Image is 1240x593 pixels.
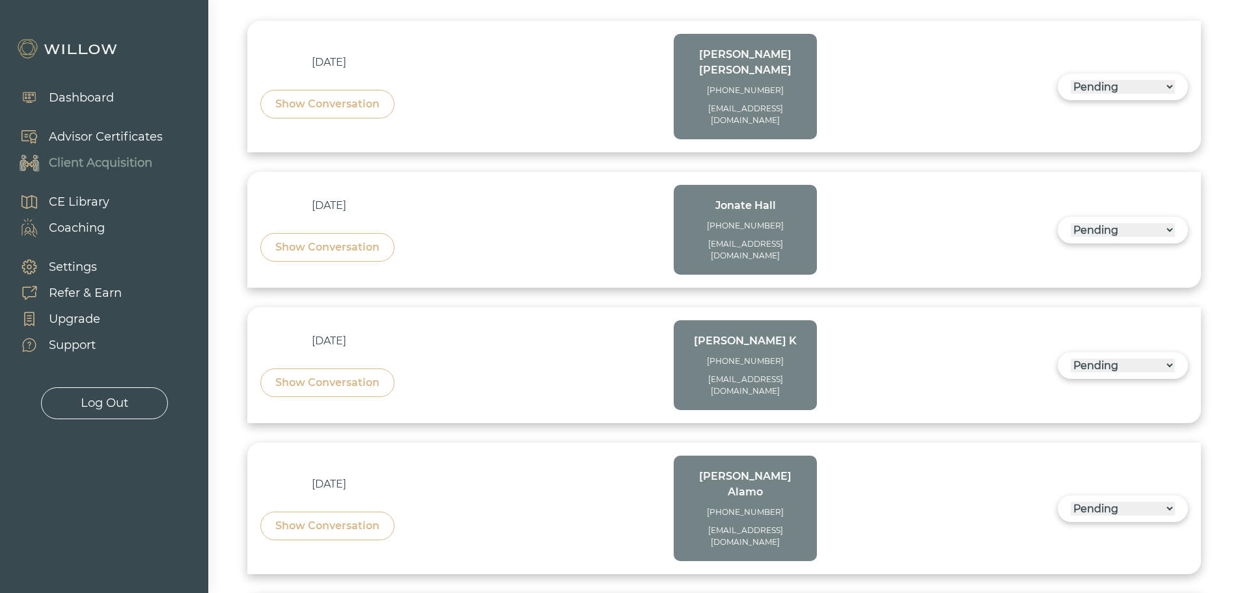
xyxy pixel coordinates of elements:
div: Dashboard [49,89,114,107]
div: Show Conversation [275,96,379,112]
div: [EMAIL_ADDRESS][DOMAIN_NAME] [687,525,804,548]
div: [DATE] [260,476,398,492]
div: [PERSON_NAME] K [687,333,804,349]
div: Refer & Earn [49,284,122,302]
div: [EMAIL_ADDRESS][DOMAIN_NAME] [687,238,804,262]
div: Upgrade [49,310,100,328]
div: Show Conversation [275,240,379,255]
div: CE Library [49,193,109,211]
a: Settings [7,254,122,280]
a: CE Library [7,189,109,215]
div: [DATE] [260,198,398,214]
div: [DATE] [260,333,398,349]
div: [PERSON_NAME] Alamo [687,469,804,500]
div: [PERSON_NAME] [PERSON_NAME] [687,47,804,78]
a: Coaching [7,215,109,241]
div: Settings [49,258,97,276]
div: [PHONE_NUMBER] [687,220,804,232]
img: Willow [16,38,120,59]
div: [DATE] [260,55,398,70]
div: [EMAIL_ADDRESS][DOMAIN_NAME] [687,103,804,126]
div: [PHONE_NUMBER] [687,506,804,518]
a: Dashboard [7,85,114,111]
div: Client Acquisition [49,154,152,172]
div: Advisor Certificates [49,128,163,146]
div: Show Conversation [275,375,379,391]
a: Upgrade [7,306,122,332]
a: Client Acquisition [7,150,163,176]
div: Jonate Hall [687,198,804,214]
div: [PHONE_NUMBER] [687,355,804,367]
div: Support [49,337,96,354]
a: Refer & Earn [7,280,122,306]
div: Show Conversation [275,518,379,534]
a: Advisor Certificates [7,124,163,150]
div: Log Out [81,394,128,412]
div: [PHONE_NUMBER] [687,85,804,96]
div: [EMAIL_ADDRESS][DOMAIN_NAME] [687,374,804,397]
div: Coaching [49,219,105,237]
